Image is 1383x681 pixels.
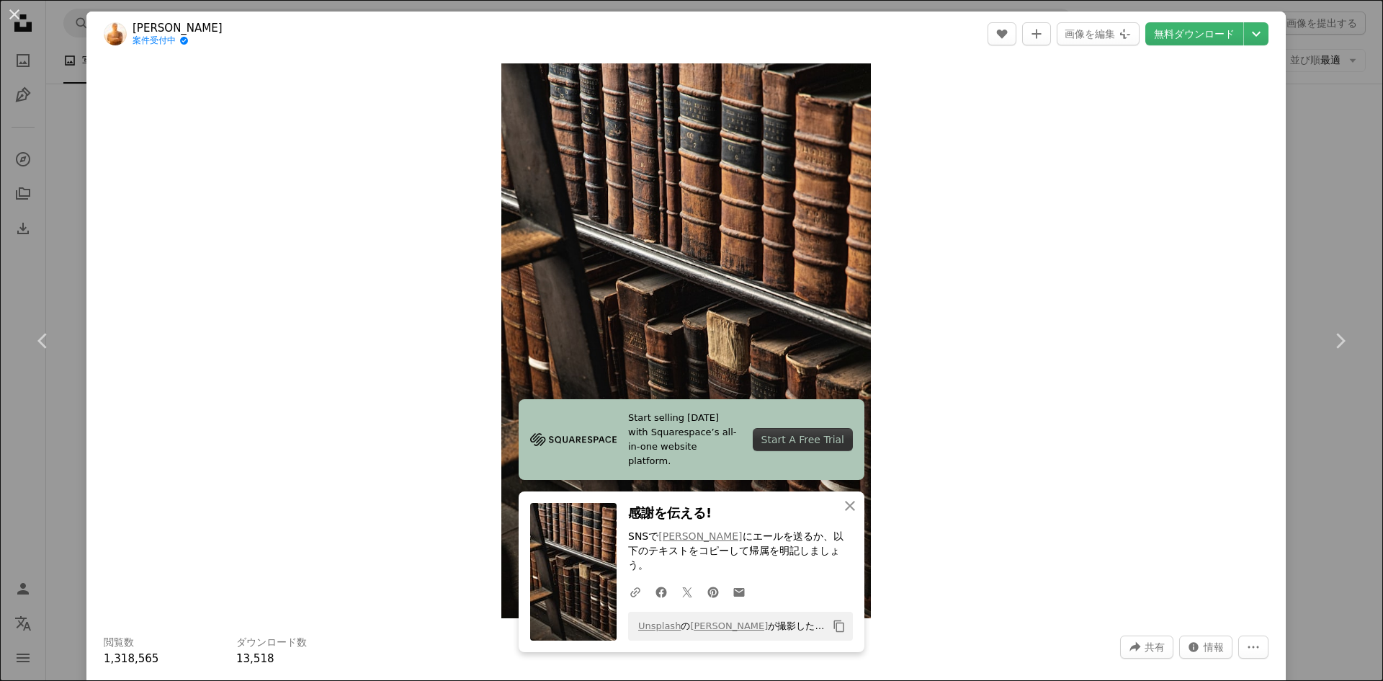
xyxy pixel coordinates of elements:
div: Start A Free Trial [753,428,853,451]
span: 情報 [1204,636,1224,658]
span: 1,318,565 [104,652,158,665]
button: クリップボードにコピーする [827,614,851,638]
a: Twitterでシェアする [674,577,700,606]
button: この画像でズームインする [501,63,871,618]
button: この画像に関する統計 [1179,636,1232,659]
span: の が撮影した写真 [631,615,827,638]
a: [PERSON_NAME] [133,21,223,35]
a: [PERSON_NAME] [690,620,768,631]
img: Zach Plankのプロフィールを見る [104,22,127,45]
span: 13,518 [236,652,274,665]
a: 案件受付中 [133,35,223,47]
a: Eメールでシェアする [726,577,752,606]
span: 共有 [1145,636,1165,658]
a: [PERSON_NAME] [658,530,742,542]
a: 次へ [1297,272,1383,410]
button: このビジュアルを共有する [1120,636,1173,659]
h3: ダウンロード数 [236,636,307,650]
a: Facebookでシェアする [648,577,674,606]
button: その他のアクション [1238,636,1268,659]
img: file-1705255347840-230a6ab5bca9image [530,429,617,450]
img: 本付きの茶色の木製本棚 [501,63,871,618]
a: 無料ダウンロード [1145,22,1243,45]
button: いいね！ [988,22,1016,45]
h3: 閲覧数 [104,636,134,650]
a: Start selling [DATE] with Squarespace’s all-in-one website platform.Start A Free Trial [519,399,864,480]
button: コレクションに追加する [1022,22,1051,45]
h3: 感謝を伝える! [628,503,853,524]
button: 画像を編集 [1057,22,1140,45]
a: Unsplash [638,620,681,631]
a: Pinterestでシェアする [700,577,726,606]
button: ダウンロードサイズを選択してください [1244,22,1268,45]
p: SNSで にエールを送るか、以下のテキストをコピーして帰属を明記しましょう。 [628,530,853,573]
span: Start selling [DATE] with Squarespace’s all-in-one website platform. [628,411,741,468]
